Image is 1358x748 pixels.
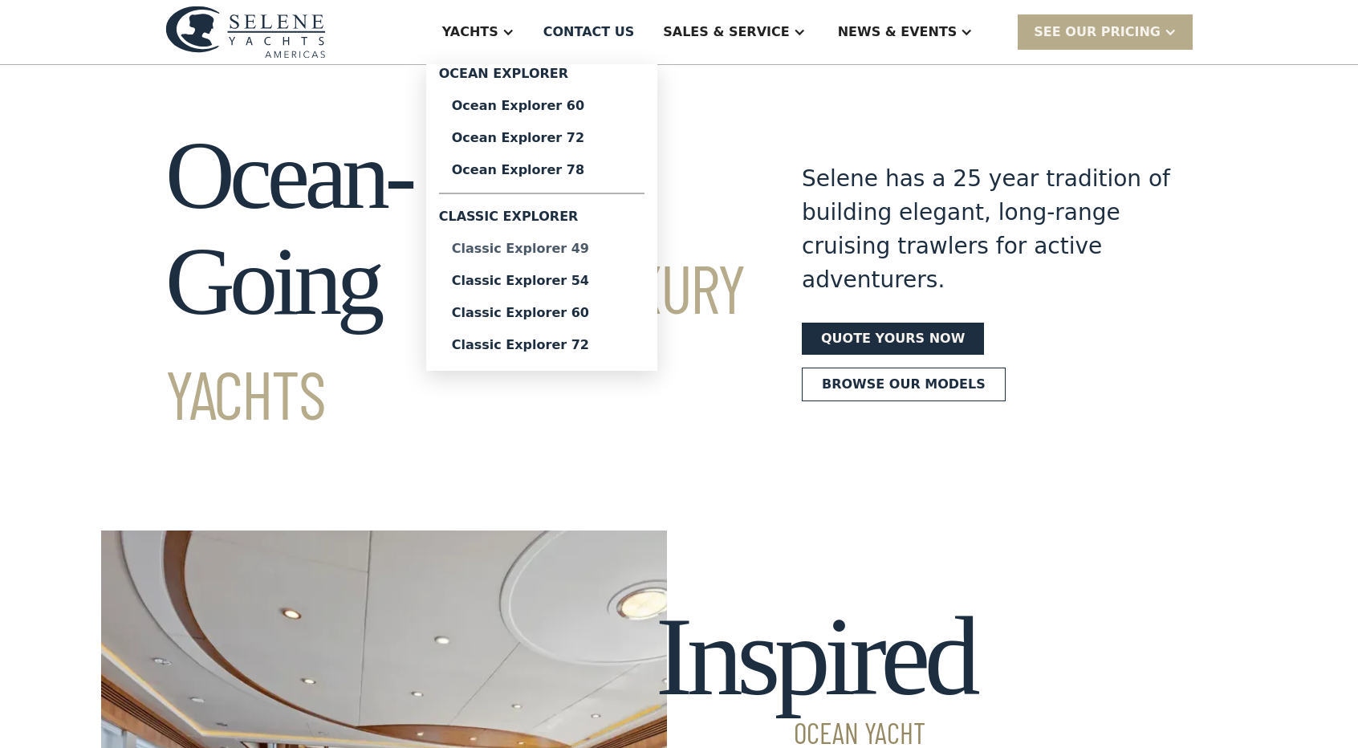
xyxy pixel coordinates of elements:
h1: Ocean-Going [165,123,744,441]
div: Ocean Explorer [439,64,644,90]
nav: Yachts [426,64,657,371]
img: logo [165,6,326,58]
div: Yachts [442,22,498,42]
div: Ocean Explorer 72 [452,132,632,144]
div: Classic Explorer 49 [452,242,632,255]
div: Classic Explorer [439,201,644,233]
div: Ocean Explorer 78 [452,164,632,177]
a: Classic Explorer 49 [439,233,644,265]
a: Ocean Explorer 78 [439,154,644,186]
div: SEE Our Pricing [1018,14,1193,49]
a: Ocean Explorer 60 [439,90,644,122]
div: Classic Explorer 72 [452,339,632,352]
div: Sales & Service [663,22,789,42]
a: Browse our models [802,368,1006,401]
div: Ocean Explorer 60 [452,100,632,112]
a: Quote yours now [802,323,984,355]
div: News & EVENTS [838,22,958,42]
div: Classic Explorer 60 [452,307,632,319]
span: Ocean Yacht [656,718,974,747]
div: SEE Our Pricing [1034,22,1161,42]
a: Classic Explorer 60 [439,297,644,329]
a: Classic Explorer 72 [439,329,644,361]
div: Classic Explorer 54 [452,274,632,287]
div: Selene has a 25 year tradition of building elegant, long-range cruising trawlers for active adven... [802,162,1171,297]
a: Ocean Explorer 72 [439,122,644,154]
div: Contact US [543,22,635,42]
a: Classic Explorer 54 [439,265,644,297]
